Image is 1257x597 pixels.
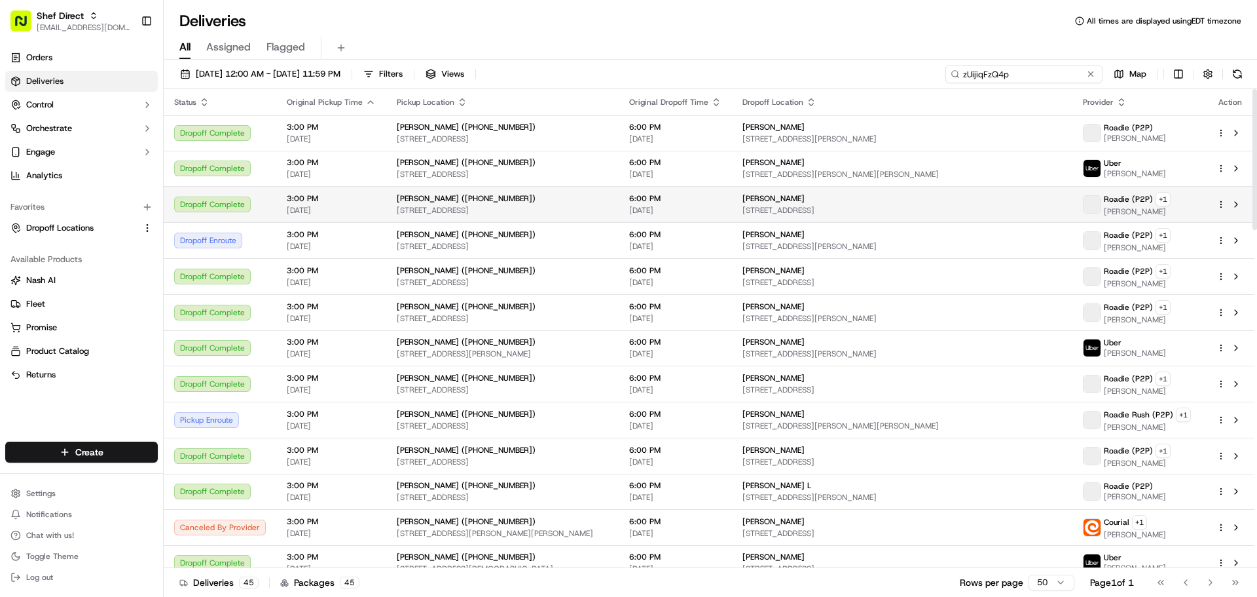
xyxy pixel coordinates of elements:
[26,146,55,158] span: Engage
[179,10,246,31] h1: Deliveries
[742,157,805,168] span: [PERSON_NAME]
[742,421,1062,431] span: [STREET_ADDRESS][PERSON_NAME][PERSON_NAME]
[174,65,346,83] button: [DATE] 12:00 AM - [DATE] 11:59 PM
[1104,168,1166,179] span: [PERSON_NAME]
[1104,158,1121,168] span: Uber
[1083,97,1114,107] span: Provider
[397,193,536,204] span: [PERSON_NAME] ([PHONE_NUMBER])
[41,203,92,214] span: Shef Support
[5,218,158,239] button: Dropoff Locations
[742,409,805,419] span: [PERSON_NAME]
[59,125,215,138] div: Start new chat
[196,68,340,80] span: [DATE] 12:00 AM - [DATE] 11:59 PM
[397,373,536,383] span: [PERSON_NAME] ([PHONE_NUMBER])
[629,516,721,527] span: 6:00 PM
[629,337,721,347] span: 6:00 PM
[742,134,1062,144] span: [STREET_ADDRESS][PERSON_NAME]
[239,577,259,588] div: 45
[629,492,721,503] span: [DATE]
[94,203,99,214] span: •
[742,229,805,240] span: [PERSON_NAME]
[441,68,464,80] span: Views
[287,193,376,204] span: 3:00 PM
[397,480,536,491] span: [PERSON_NAME] ([PHONE_NUMBER])
[742,480,811,491] span: [PERSON_NAME] L
[397,409,536,419] span: [PERSON_NAME] ([PHONE_NUMBER])
[179,576,259,589] div: Deliveries
[111,259,121,269] div: 💻
[629,301,721,312] span: 6:00 PM
[742,516,805,527] span: [PERSON_NAME]
[37,22,130,33] span: [EMAIL_ADDRESS][DOMAIN_NAME]
[742,265,805,276] span: [PERSON_NAME]
[742,205,1062,216] span: [STREET_ADDRESS]
[287,157,376,168] span: 3:00 PM
[1104,410,1173,420] span: Roadie Rush (P2P)
[5,71,158,92] a: Deliveries
[26,75,64,87] span: Deliveries
[1090,576,1134,589] div: Page 1 of 1
[397,265,536,276] span: [PERSON_NAME] ([PHONE_NUMBER])
[1104,194,1153,204] span: Roadie (P2P)
[397,205,608,216] span: [STREET_ADDRESS]
[13,52,238,73] p: Welcome 👋
[397,313,608,324] span: [STREET_ADDRESS]
[37,9,84,22] span: Shef Direct
[287,552,376,562] span: 3:00 PM
[397,385,608,395] span: [STREET_ADDRESS]
[1084,160,1101,177] img: uber-new-logo.jpeg
[92,289,158,299] a: Powered byPylon
[26,488,56,499] span: Settings
[13,13,39,39] img: Nash
[5,547,158,566] button: Toggle Theme
[742,241,1062,252] span: [STREET_ADDRESS][PERSON_NAME]
[287,241,376,252] span: [DATE]
[223,129,238,145] button: Start new chat
[397,157,536,168] span: [PERSON_NAME] ([PHONE_NUMBER])
[5,142,158,163] button: Engage
[280,576,359,589] div: Packages
[1104,422,1191,433] span: [PERSON_NAME]
[13,125,37,149] img: 1736555255976-a54dd68f-1ca7-489b-9aae-adbdc363a1c4
[26,52,52,64] span: Orders
[26,322,57,334] span: Promise
[629,193,721,204] span: 6:00 PM
[287,265,376,276] span: 3:00 PM
[287,337,376,347] span: 3:00 PM
[397,492,608,503] span: [STREET_ADDRESS]
[5,118,158,139] button: Orchestrate
[287,277,376,288] span: [DATE]
[742,313,1062,324] span: [STREET_ADDRESS][PERSON_NAME]
[397,301,536,312] span: [PERSON_NAME] ([PHONE_NUMBER])
[742,492,1062,503] span: [STREET_ADDRESS][PERSON_NAME]
[1104,552,1121,563] span: Uber
[287,385,376,395] span: [DATE]
[26,170,62,182] span: Analytics
[10,298,153,310] a: Fleet
[1156,264,1171,279] button: +1
[1104,302,1153,313] span: Roadie (P2P)
[629,205,721,216] span: [DATE]
[287,564,376,574] span: [DATE]
[10,345,153,357] a: Product Catalog
[629,265,721,276] span: 6:00 PM
[8,252,105,276] a: 📗Knowledge Base
[287,480,376,491] span: 3:00 PM
[1084,519,1101,536] img: couriallogo.png
[397,516,536,527] span: [PERSON_NAME] ([PHONE_NUMBER])
[287,134,376,144] span: [DATE]
[629,229,721,240] span: 6:00 PM
[105,252,215,276] a: 💻API Documentation
[26,222,94,234] span: Dropoff Locations
[742,122,805,132] span: [PERSON_NAME]
[10,369,153,381] a: Returns
[203,168,238,183] button: See all
[27,125,51,149] img: 8571987876998_91fb9ceb93ad5c398215_72.jpg
[26,530,74,541] span: Chat with us!
[59,138,180,149] div: We're available if you need us!
[629,277,721,288] span: [DATE]
[75,446,103,459] span: Create
[5,249,158,270] div: Available Products
[287,492,376,503] span: [DATE]
[742,97,803,107] span: Dropoff Location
